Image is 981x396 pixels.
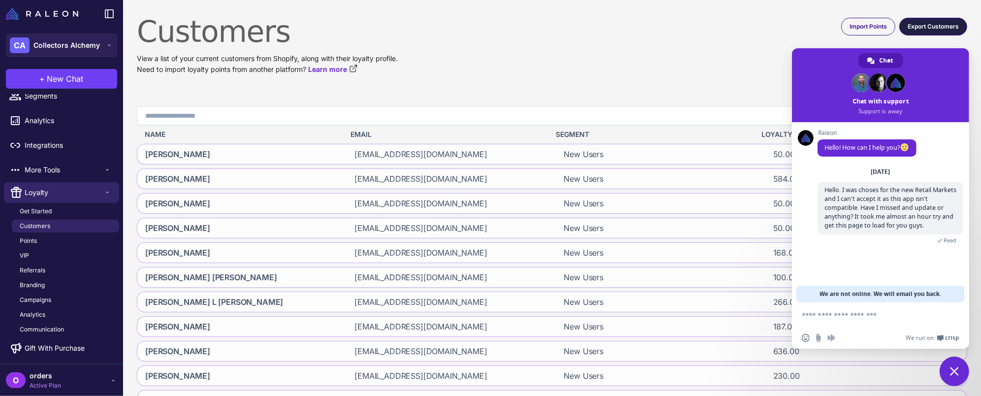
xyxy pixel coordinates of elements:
div: [DATE] [871,169,890,175]
span: New Users [564,247,604,259]
a: Gift With Purchase [4,338,119,359]
span: [EMAIL_ADDRESS][DOMAIN_NAME] [354,345,487,357]
div: [PERSON_NAME][EMAIL_ADDRESS][DOMAIN_NAME]New Users168.00 [137,242,967,263]
div: [PERSON_NAME] [PERSON_NAME][EMAIL_ADDRESS][DOMAIN_NAME]New Users100.00 [137,267,967,288]
div: [PERSON_NAME][EMAIL_ADDRESS][DOMAIN_NAME]New Users584.00 [137,168,967,189]
div: O [6,372,26,388]
span: 100.00 [773,271,798,283]
a: Chat [858,53,903,68]
span: [PERSON_NAME] [PERSON_NAME] [145,271,277,283]
span: [PERSON_NAME] [145,198,210,209]
span: New Chat [47,73,84,85]
button: CACollectors Alchemy [6,33,117,57]
span: Chat [880,53,893,68]
span: [PERSON_NAME] [145,148,210,160]
span: Loyalty Points [761,129,821,140]
span: [PERSON_NAME] [145,345,210,357]
span: New Users [564,370,604,382]
div: [PERSON_NAME][EMAIL_ADDRESS][DOMAIN_NAME]New Users230.00 [137,365,967,386]
span: Get Started [20,207,52,216]
span: Points [20,236,37,245]
span: Name [145,129,165,140]
a: Campaigns [12,294,119,306]
span: Branding [20,281,45,290]
span: + [40,73,45,85]
span: [EMAIL_ADDRESS][DOMAIN_NAME] [354,148,487,160]
span: [EMAIL_ADDRESS][DOMAIN_NAME] [354,321,487,332]
span: New Users [564,148,604,160]
span: [EMAIL_ADDRESS][DOMAIN_NAME] [354,247,487,259]
span: 636.00 [773,345,799,357]
span: Analytics [20,310,45,319]
span: [PERSON_NAME] [145,222,210,234]
textarea: Compose your message... [802,302,940,327]
span: 230.00 [773,370,800,382]
span: Customers [20,222,50,231]
span: Export Customers [908,22,959,31]
img: Raleon Logo [6,8,78,20]
span: Segments [25,91,111,101]
span: 50.00 [773,198,795,209]
span: Audio message [827,334,835,342]
a: Referrals [12,264,119,277]
span: [EMAIL_ADDRESS][DOMAIN_NAME] [354,222,487,234]
button: +New Chat [6,69,117,89]
span: New Users [564,321,604,332]
a: Analytics [4,110,119,131]
span: New Users [564,345,604,357]
span: 168.00 [773,247,798,259]
span: [PERSON_NAME] L [PERSON_NAME] [145,296,283,308]
div: [PERSON_NAME] L [PERSON_NAME][EMAIL_ADDRESS][DOMAIN_NAME]New Users266.00 [137,292,967,312]
a: We run onCrisp [906,334,959,342]
a: Branding [12,279,119,292]
span: 187.00 [773,321,797,332]
a: Close chat [940,357,969,386]
span: [EMAIL_ADDRESS][DOMAIN_NAME] [354,271,487,283]
div: [PERSON_NAME][EMAIL_ADDRESS][DOMAIN_NAME]New Users50.00 [137,218,967,238]
span: [PERSON_NAME] [145,173,210,185]
span: We run on [906,334,934,342]
span: New Users [564,271,604,283]
span: [EMAIL_ADDRESS][DOMAIN_NAME] [354,198,487,209]
span: [EMAIL_ADDRESS][DOMAIN_NAME] [354,370,487,382]
span: [PERSON_NAME] [145,247,210,259]
span: Read [944,237,956,244]
span: Communication [20,325,64,334]
span: Segment [556,129,590,140]
span: Active Plan [30,381,61,390]
span: 50.00 [773,222,795,234]
span: 50.00 [773,148,795,160]
span: Loyalty [25,187,103,198]
span: 584.00 [773,173,799,185]
span: Import Points [850,22,887,31]
span: New Users [564,198,604,209]
span: Collectors Alchemy [33,40,100,51]
span: Integrations [25,140,111,151]
span: Insert an emoji [802,334,810,342]
span: Referrals [20,266,45,275]
span: orders [30,370,61,381]
a: Segments [4,86,119,106]
a: Points [12,234,119,247]
span: Raleon [818,130,917,136]
a: Learn more [308,64,358,75]
span: 266.00 [773,296,799,308]
span: New Users [564,296,604,308]
span: Hello. I was choses for the new Retail Markets and I can't accept it as this app isn't compatible... [824,186,956,230]
span: [PERSON_NAME] [145,321,210,332]
span: Crisp [945,334,959,342]
span: New Users [564,222,604,234]
div: [PERSON_NAME][EMAIL_ADDRESS][DOMAIN_NAME]New Users50.00 [137,193,967,214]
span: New Users [564,173,604,185]
div: [PERSON_NAME][EMAIL_ADDRESS][DOMAIN_NAME]New Users50.00 [137,144,967,165]
a: Analytics [12,308,119,321]
span: [PERSON_NAME] [145,370,210,382]
div: CA [10,37,30,53]
span: Gift With Purchase [25,343,85,354]
span: [EMAIL_ADDRESS][DOMAIN_NAME] [354,173,487,185]
a: Integrations [4,135,119,156]
span: VIP [20,251,29,260]
span: Campaigns [20,296,51,304]
span: [EMAIL_ADDRESS][DOMAIN_NAME] [354,296,487,308]
a: Get Started [12,205,119,218]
